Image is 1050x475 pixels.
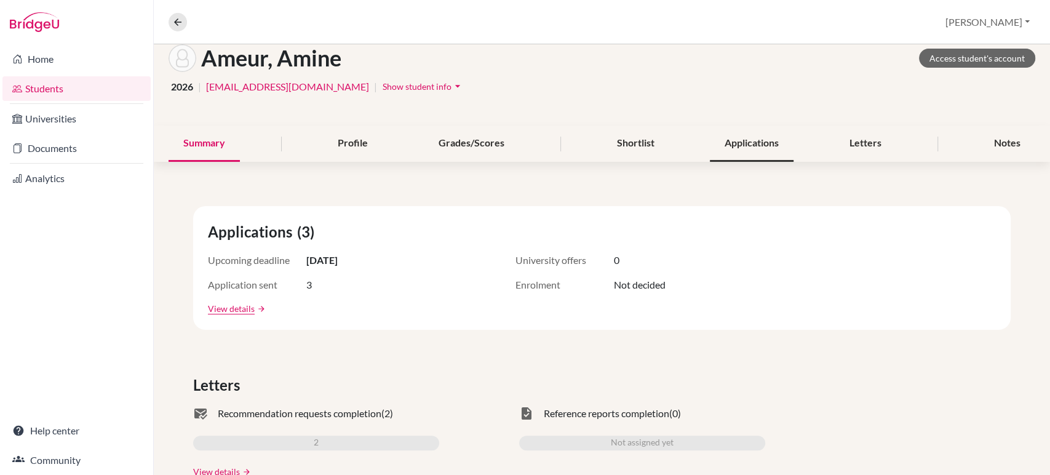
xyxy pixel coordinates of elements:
[193,406,208,421] span: mark_email_read
[979,126,1035,162] div: Notes
[544,406,669,421] span: Reference reports completion
[297,221,319,243] span: (3)
[218,406,381,421] span: Recommendation requests completion
[208,277,306,292] span: Application sent
[835,126,896,162] div: Letters
[382,77,464,96] button: Show student infoarrow_drop_down
[206,79,369,94] a: [EMAIL_ADDRESS][DOMAIN_NAME]
[2,76,151,101] a: Students
[201,45,341,71] h1: Ameur, Amine
[169,126,240,162] div: Summary
[710,126,793,162] div: Applications
[383,81,451,92] span: Show student info
[306,277,312,292] span: 3
[940,10,1035,34] button: [PERSON_NAME]
[374,79,377,94] span: |
[193,374,245,396] span: Letters
[171,79,193,94] span: 2026
[451,80,464,92] i: arrow_drop_down
[515,277,614,292] span: Enrolment
[519,406,534,421] span: task
[2,106,151,131] a: Universities
[208,253,306,268] span: Upcoming deadline
[208,302,255,315] a: View details
[306,253,338,268] span: [DATE]
[2,166,151,191] a: Analytics
[198,79,201,94] span: |
[2,136,151,161] a: Documents
[602,126,669,162] div: Shortlist
[208,221,297,243] span: Applications
[255,305,266,313] a: arrow_forward
[515,253,614,268] span: University offers
[669,406,681,421] span: (0)
[2,418,151,443] a: Help center
[10,12,59,32] img: Bridge-U
[611,436,674,450] span: Not assigned yet
[169,44,196,72] img: Amine Ameur's avatar
[614,277,666,292] span: Not decided
[614,253,619,268] span: 0
[919,49,1035,68] a: Access student's account
[314,436,319,450] span: 2
[424,126,519,162] div: Grades/Scores
[2,47,151,71] a: Home
[2,448,151,473] a: Community
[381,406,393,421] span: (2)
[323,126,383,162] div: Profile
